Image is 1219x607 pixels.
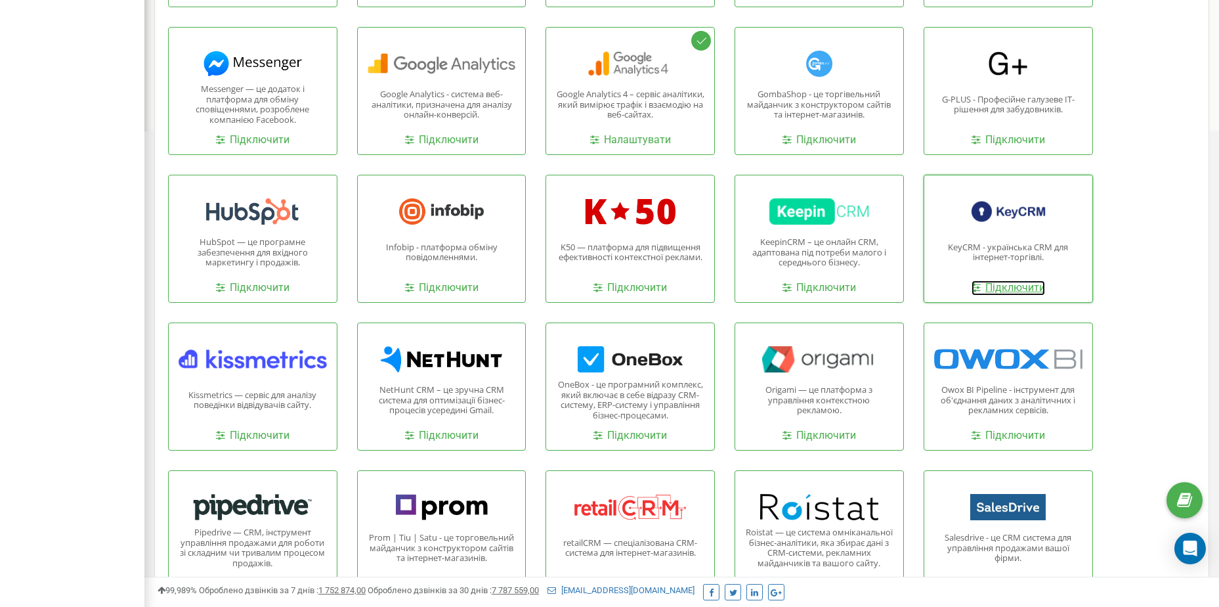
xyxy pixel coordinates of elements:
[934,533,1082,564] p: Salesdrive - це CRM система для управління продажами вашої фірми.
[547,585,695,595] a: [EMAIL_ADDRESS][DOMAIN_NAME]
[158,585,197,595] span: 99,989%
[368,242,516,263] p: Infobip - платформа обміну повідомленнями.
[216,576,289,591] a: Підключити
[216,133,289,148] a: Підключити
[368,533,516,564] p: Prom | Tiu | Satu - це торговельний майданчик з конструктором сайтів та інтернет-магазинів.
[1174,533,1206,564] div: Open Intercom Messenger
[745,385,893,416] p: Origami — це платформа з управління контекстною рекламою.
[216,281,289,296] a: Підключити
[782,428,856,443] a: Підключити
[590,133,671,148] a: Налаштувати
[745,89,893,120] p: GombaShop - це торгівельний майданчик з конструктором сайтів та інтернет-магазинів.
[593,281,667,296] a: Підключити
[179,528,327,568] p: Pipedrive — CRM, інструмент управління продажами для роботи зі складним чи тривалим процесом прод...
[972,428,1045,443] a: Підключити
[556,242,704,263] p: K50 — платформа для підвищення ефективності контекстної реклами.
[368,89,516,120] p: Google Analytics - система веб-аналітики, призначена для аналізу онлайн-конверсій.
[782,576,856,591] a: Підключити
[179,237,327,268] p: HubSpot — це програмне забезпечення для вхідного маркетингу і продажів.
[934,385,1082,416] p: Owox BI Pipeline - інструмент для об'єднання даних з аналітичних і рекламних сервісів.
[782,133,856,148] a: Підключити
[934,242,1082,263] p: KeyCRM - українська CRM для інтернет-торгівлі.
[556,89,704,120] p: Google Analytics 4 – сервіс аналітики, який вимірює трафік і взаємодію на веб-сайтах.
[972,576,1045,591] a: Підключити
[782,281,856,296] a: Підключити
[179,84,327,125] p: Messenger — це додаток і платформа для обміну сповіщеннями, розроблене компанією Facebook.
[405,576,479,591] a: Підключити
[405,133,479,148] a: Підключити
[745,237,893,268] p: KeepinCRM – це онлайн CRM, адаптована під потреби малого і середнього бізнесу.
[593,576,667,591] a: Підключити
[593,428,667,443] a: Підключити
[368,585,539,595] span: Оброблено дзвінків за 30 днів :
[318,585,366,595] u: 1 752 874,00
[405,281,479,296] a: Підключити
[199,585,366,595] span: Оброблено дзвінків за 7 днів :
[556,380,704,420] p: OneBox - це програмний комплекс, який включає в себе відразу CRM-систему, ERP-систему і управлінн...
[972,133,1045,148] a: Підключити
[745,528,893,568] p: Roistat — це система омніканальної бізнес-аналітики, яка збирає дані з CRM-системи, рекламних май...
[934,95,1082,115] p: G-PLUS - Професійне галузеве IT-рішення для забудовників.
[492,585,539,595] u: 7 787 559,00
[368,385,516,416] p: NetHunt CRM – це зручна CRM система для оптимізації бізнес-процесів усередині Gmail.
[556,538,704,558] p: retailCRM — спеціалізована CRM-система для інтернет-магазинів.
[179,390,327,411] p: Kissmetrics — сервіс для аналізу поведінки відвідувачів сайту.
[972,281,1045,296] a: Підключити
[216,428,289,443] a: Підключити
[405,428,479,443] a: Підключити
